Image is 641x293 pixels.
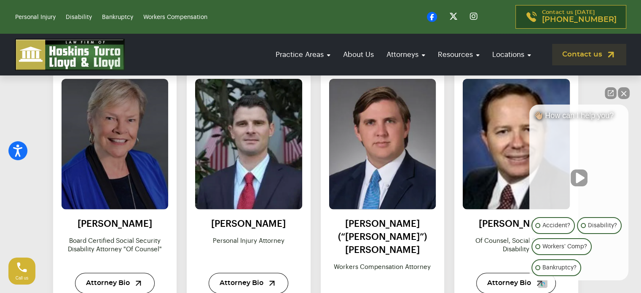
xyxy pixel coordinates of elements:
a: Bankruptcy [102,14,133,20]
button: Close Intaker Chat Widget [618,87,630,99]
a: About Us [339,43,378,67]
div: 👋🏼 How can I help you? [529,111,628,124]
a: Contact us [DATE][PHONE_NUMBER] [515,5,626,29]
p: Board certified social security disability attorney "of counsel" [62,237,169,262]
a: [PERSON_NAME] [479,219,553,228]
img: Peter J. (“P.J.”) Lubas, Jr. [329,79,436,209]
img: Mark Urban [195,79,302,209]
p: Personal Injury Attorney [195,237,302,262]
a: Contact us [552,44,626,65]
a: [PERSON_NAME] (“[PERSON_NAME]”) [PERSON_NAME] [338,219,427,255]
span: Call us [16,276,29,280]
p: Of Counsel, Social Security Disability [463,237,570,262]
p: Disability? [588,220,617,231]
img: Joy Greyer [56,72,174,216]
a: Locations [488,43,535,67]
a: Open intaker chat [538,280,547,288]
a: Resources [434,43,484,67]
p: Bankruptcy? [542,263,577,273]
p: Contact us [DATE] [542,10,617,24]
p: Workers' Comp? [542,242,587,252]
a: Joy Greyer [62,79,169,210]
a: [PERSON_NAME] [211,219,286,228]
a: [PERSON_NAME] [78,219,152,228]
img: logo [15,39,125,70]
img: Attorney Randy Zeldin, Social Security Disability [463,79,570,209]
a: Open direct chat [605,87,617,99]
a: Attorneys [382,43,429,67]
a: Practice Areas [271,43,335,67]
a: Personal Injury [15,14,56,20]
a: Workers Compensation [143,14,207,20]
p: Accident? [542,220,570,231]
a: Disability [66,14,92,20]
p: Workers compensation attorney [329,263,436,288]
span: [PHONE_NUMBER] [542,16,617,24]
button: Unmute video [571,169,587,186]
